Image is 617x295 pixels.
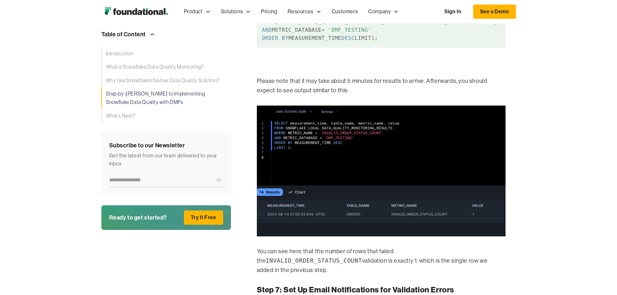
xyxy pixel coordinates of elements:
[288,7,313,16] div: Resources
[341,35,355,41] span: DESC
[266,257,362,264] code: INVALID_ORDER_STATUS_COUNT
[585,264,617,295] iframe: Chat Widget
[101,29,146,39] div: Table of Content
[221,7,243,16] div: Solutions
[326,1,363,22] a: Customers
[184,7,203,16] div: Product
[101,109,231,123] a: What’s Next?
[371,35,374,41] span: 1
[184,210,223,225] a: Try It Free
[109,213,167,222] div: Ready to get started?
[322,27,325,33] span: =
[262,35,279,41] span: ORDER
[328,27,371,33] span: 'DMF_TESTING'
[101,87,231,109] a: Step-by-[PERSON_NAME] to Implementing Snowflake Data Quality with DMFs
[109,173,223,187] form: Newsletter Form
[282,35,288,41] span: BY
[216,1,256,22] div: Solutions
[438,5,468,18] a: Sign In
[213,173,223,187] input: Submit
[282,1,326,22] div: Resources
[257,76,506,95] p: Please note that it may take about 5 minutes for results to arrive. Afterwards, you should expect...
[257,285,506,295] h3: Step 7: Set Up Email Notifications for Validation Errors
[101,5,171,18] img: Foundational Logo
[368,7,391,16] div: Company
[109,141,223,150] div: Subscribe to our Newsletter
[101,5,171,18] a: home
[257,247,506,275] p: You can see here that the number of rows that failed the validation is exactly 1, which is the si...
[101,74,231,87] a: Why Use Snowflake’s Native Data Quality Solution?
[148,30,156,38] img: Arrow
[101,47,231,61] a: Introduction
[262,27,272,33] span: AND
[257,4,506,47] code: measurement_time, table_name, metric_name, [DOMAIN_NAME]_QUALITY_MONITORING_RESULTS METRIC_NAME M...
[256,1,282,22] a: Pricing
[363,1,404,22] div: Company
[101,60,231,74] a: What is Snowflake Data Quality Monitoring?
[109,152,223,168] div: Get the latest from our team delivered to your inbox
[179,1,216,22] div: Product
[473,5,516,19] a: See a Demo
